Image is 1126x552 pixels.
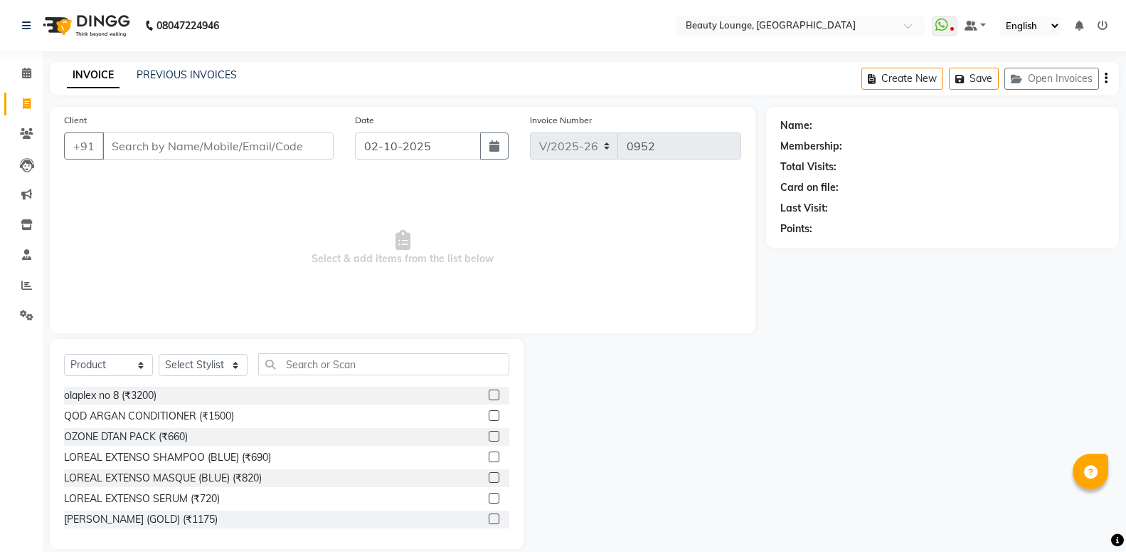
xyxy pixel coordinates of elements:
[780,118,812,133] div: Name:
[64,409,234,424] div: QOD ARGAN CONDITIONER (₹1500)
[780,222,812,236] div: Points:
[780,139,842,154] div: Membership:
[64,491,220,506] div: LOREAL EXTENSO SERUM (₹720)
[137,68,237,81] a: PREVIOUS INVOICES
[949,68,999,90] button: Save
[156,6,219,46] b: 08047224946
[861,68,943,90] button: Create New
[355,114,374,127] label: Date
[64,512,218,527] div: [PERSON_NAME] (GOLD) (₹1175)
[64,450,271,465] div: LOREAL EXTENSO SHAMPOO (BLUE) (₹690)
[780,201,828,216] div: Last Visit:
[258,353,509,375] input: Search or Scan
[64,132,104,160] button: +91
[64,471,262,486] div: LOREAL EXTENSO MASQUE (BLUE) (₹820)
[1004,68,1099,90] button: Open Invoices
[64,388,156,403] div: olaplex no 8 (₹3200)
[64,114,87,127] label: Client
[64,429,188,444] div: OZONE DTAN PACK (₹660)
[64,177,741,319] span: Select & add items from the list below
[530,114,592,127] label: Invoice Number
[780,160,836,175] div: Total Visits:
[36,6,134,46] img: logo
[780,180,839,195] div: Card on file:
[67,63,119,88] a: INVOICE
[102,132,334,160] input: Search by Name/Mobile/Email/Code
